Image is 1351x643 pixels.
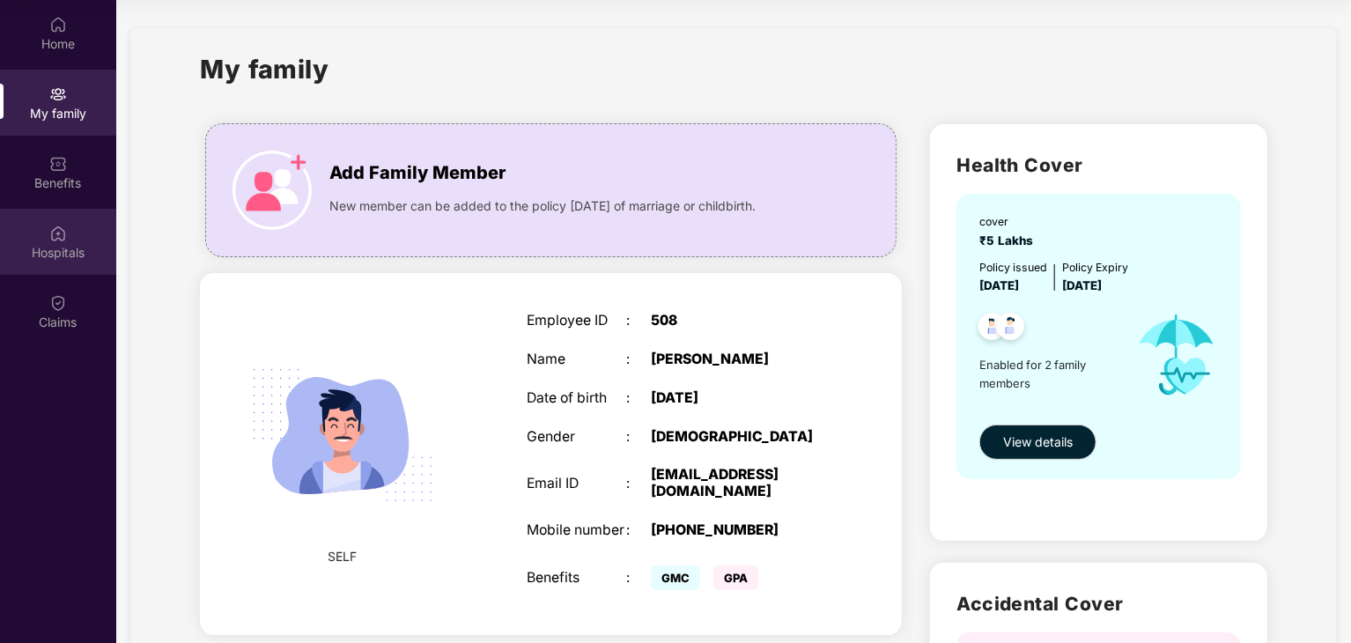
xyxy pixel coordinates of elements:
div: [EMAIL_ADDRESS][DOMAIN_NAME] [651,467,825,500]
img: svg+xml;base64,PHN2ZyBpZD0iQ2xhaW0iIHhtbG5zPSJodHRwOi8vd3d3LnczLm9yZy8yMDAwL3N2ZyIgd2lkdGg9IjIwIi... [49,294,67,312]
img: svg+xml;base64,PHN2ZyB4bWxucz0iaHR0cDovL3d3dy53My5vcmcvMjAwMC9zdmciIHdpZHRoPSI0OC45NDMiIGhlaWdodD... [989,307,1032,351]
img: svg+xml;base64,PHN2ZyBpZD0iQmVuZWZpdHMiIHhtbG5zPSJodHRwOi8vd3d3LnczLm9yZy8yMDAwL3N2ZyIgd2lkdGg9Ij... [49,155,67,173]
div: : [626,476,651,492]
img: svg+xml;base64,PHN2ZyBpZD0iSG9zcGl0YWxzIiB4bWxucz0iaHR0cDovL3d3dy53My5vcmcvMjAwMC9zdmciIHdpZHRoPS... [49,225,67,242]
span: GPA [713,565,758,590]
img: icon [233,151,312,230]
span: [DATE] [1062,278,1102,292]
span: SELF [329,547,358,566]
span: Add Family Member [329,159,506,187]
span: ₹5 Lakhs [979,233,1040,248]
div: [DATE] [651,390,825,407]
div: Name [527,351,626,368]
div: [PHONE_NUMBER] [651,522,825,539]
img: icon [1121,295,1232,415]
div: 508 [651,313,825,329]
div: cover [979,213,1040,230]
h2: Health Cover [956,151,1241,180]
div: Email ID [527,476,626,492]
div: : [626,522,651,539]
img: svg+xml;base64,PHN2ZyB4bWxucz0iaHR0cDovL3d3dy53My5vcmcvMjAwMC9zdmciIHdpZHRoPSI0OC45NDMiIGhlaWdodD... [971,307,1014,351]
div: : [626,570,651,587]
div: : [626,313,651,329]
div: Policy Expiry [1062,259,1128,276]
img: svg+xml;base64,PHN2ZyB4bWxucz0iaHR0cDovL3d3dy53My5vcmcvMjAwMC9zdmciIHdpZHRoPSIyMjQiIGhlaWdodD0iMT... [231,323,454,547]
span: Enabled for 2 family members [979,356,1120,392]
div: Mobile number [527,522,626,539]
div: : [626,351,651,368]
div: Date of birth [527,390,626,407]
div: Gender [527,429,626,446]
span: New member can be added to the policy [DATE] of marriage or childbirth. [329,196,756,216]
div: [DEMOGRAPHIC_DATA] [651,429,825,446]
span: View details [1003,432,1073,452]
div: : [626,429,651,446]
img: svg+xml;base64,PHN2ZyB3aWR0aD0iMjAiIGhlaWdodD0iMjAiIHZpZXdCb3g9IjAgMCAyMCAyMCIgZmlsbD0ibm9uZSIgeG... [49,85,67,103]
h2: Accidental Cover [956,589,1241,618]
div: Employee ID [527,313,626,329]
div: Benefits [527,570,626,587]
span: [DATE] [979,278,1019,292]
div: : [626,390,651,407]
img: svg+xml;base64,PHN2ZyBpZD0iSG9tZSIgeG1sbnM9Imh0dHA6Ly93d3cudzMub3JnLzIwMDAvc3ZnIiB3aWR0aD0iMjAiIG... [49,16,67,33]
button: View details [979,425,1096,460]
h1: My family [200,49,329,89]
div: Policy issued [979,259,1047,276]
div: [PERSON_NAME] [651,351,825,368]
span: GMC [651,565,700,590]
